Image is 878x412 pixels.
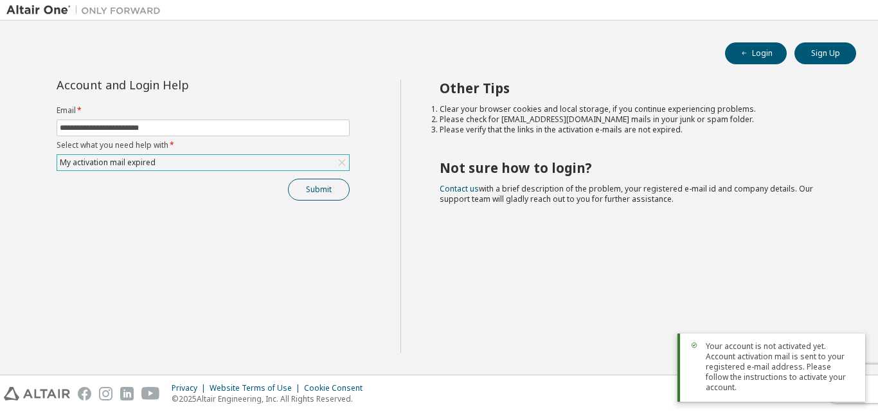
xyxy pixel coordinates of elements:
button: Sign Up [794,42,856,64]
div: Cookie Consent [304,383,370,393]
span: with a brief description of the problem, your registered e-mail id and company details. Our suppo... [440,183,813,204]
img: facebook.svg [78,387,91,400]
img: youtube.svg [141,387,160,400]
div: My activation mail expired [58,156,157,170]
img: Altair One [6,4,167,17]
button: Login [725,42,787,64]
div: Privacy [172,383,210,393]
h2: Not sure how to login? [440,159,834,176]
div: My activation mail expired [57,155,349,170]
img: instagram.svg [99,387,112,400]
img: linkedin.svg [120,387,134,400]
a: Contact us [440,183,479,194]
img: altair_logo.svg [4,387,70,400]
label: Email [57,105,350,116]
li: Please verify that the links in the activation e-mails are not expired. [440,125,834,135]
span: Your account is not activated yet. Account activation mail is sent to your registered e-mail addr... [706,341,855,393]
p: © 2025 Altair Engineering, Inc. All Rights Reserved. [172,393,370,404]
li: Please check for [EMAIL_ADDRESS][DOMAIN_NAME] mails in your junk or spam folder. [440,114,834,125]
button: Submit [288,179,350,201]
div: Website Terms of Use [210,383,304,393]
div: Account and Login Help [57,80,291,90]
li: Clear your browser cookies and local storage, if you continue experiencing problems. [440,104,834,114]
label: Select what you need help with [57,140,350,150]
h2: Other Tips [440,80,834,96]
